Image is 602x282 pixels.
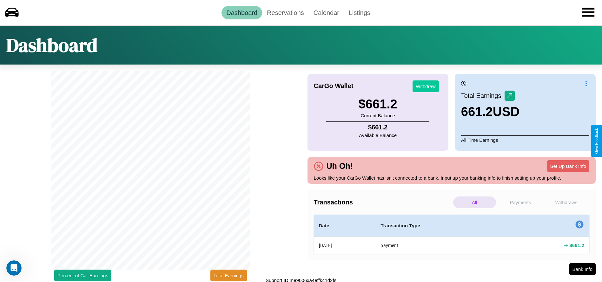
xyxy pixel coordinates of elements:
p: All [453,196,496,208]
button: Set Up Bank Info [547,160,589,172]
h1: Dashboard [6,32,97,58]
h4: Transaction Type [380,222,501,230]
p: Current Balance [358,111,397,120]
a: Listings [344,6,375,19]
button: Percent of Car Earnings [54,270,111,281]
p: Withdraws [545,196,588,208]
p: Looks like your CarGo Wallet has isn't connected to a bank. Input up your banking info to finish ... [314,174,590,182]
th: payment [375,237,506,254]
h3: $ 661.2 [358,97,397,111]
p: Total Earnings [461,90,505,101]
h4: $ 661.2 [569,242,584,249]
button: Total Earnings [210,270,247,281]
a: Calendar [309,6,344,19]
div: Give Feedback [594,128,599,154]
h4: CarGo Wallet [314,82,354,90]
button: Withdraw [413,80,439,92]
a: Dashboard [222,6,262,19]
th: [DATE] [314,237,376,254]
table: simple table [314,215,590,254]
h4: $ 661.2 [359,124,397,131]
h4: Uh Oh! [323,162,356,171]
h3: 661.2 USD [461,105,520,119]
iframe: Intercom live chat [6,260,22,276]
button: Bank Info [569,263,596,275]
h4: Transactions [314,199,452,206]
p: All Time Earnings [461,135,589,144]
h4: Date [319,222,371,230]
a: Reservations [262,6,309,19]
p: Available Balance [359,131,397,140]
p: Payments [499,196,542,208]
